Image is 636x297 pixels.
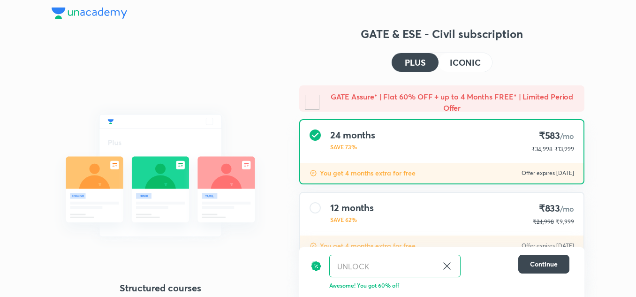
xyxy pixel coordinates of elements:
img: discount [310,255,322,277]
p: ₹34,998 [531,145,553,153]
span: /mo [560,204,574,213]
h4: PLUS [405,58,425,67]
h4: 24 months [330,129,375,141]
p: You get 4 months extra for free [320,168,416,178]
h4: ICONIC [450,58,481,67]
h3: GATE & ESE - Civil subscription [299,26,584,41]
input: Have a referral code? [330,255,438,277]
h4: 12 months [330,202,374,213]
button: ICONIC [439,53,492,72]
span: /mo [560,131,574,141]
p: ₹24,998 [533,218,554,226]
h4: Structured courses [52,281,269,295]
img: discount [310,242,317,250]
p: Awesome! You got 60% off [329,281,569,289]
span: ₹9,999 [556,218,574,225]
p: Offer expires [DATE] [522,242,574,250]
p: You get 4 months extra for free [320,241,416,251]
span: ₹13,999 [554,145,574,152]
img: daily_live_classes_be8fa5af21.svg [52,94,269,257]
img: Company Logo [52,8,127,19]
span: Continue [530,259,558,269]
button: Continue [518,255,569,274]
h5: GATE Assure* | Flat 60% OFF + up to 4 Months FREE* | Limited Period Offer [325,91,579,114]
p: SAVE 62% [330,215,374,224]
h4: ₹583 [531,129,574,142]
img: - [305,95,319,110]
p: SAVE 73% [330,143,375,151]
img: discount [310,169,317,177]
h4: ₹833 [533,202,574,215]
p: Offer expires [DATE] [522,169,574,177]
button: PLUS [392,53,439,72]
